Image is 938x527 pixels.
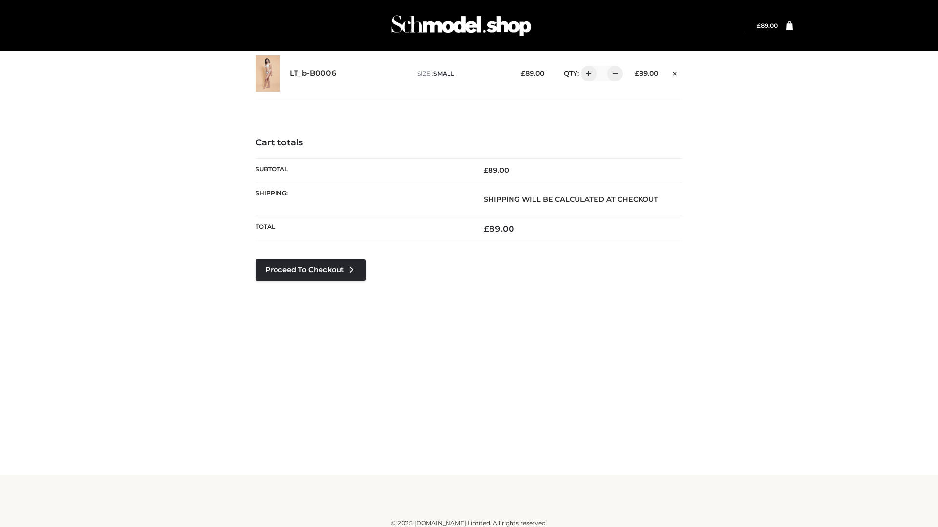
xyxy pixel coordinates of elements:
[256,55,280,92] img: LT_b-B0006 - SMALL
[256,182,469,216] th: Shipping:
[757,22,778,29] a: £89.00
[433,70,454,77] span: SMALL
[256,259,366,281] a: Proceed to Checkout
[256,138,682,148] h4: Cart totals
[256,158,469,182] th: Subtotal
[521,69,544,77] bdi: 89.00
[521,69,525,77] span: £
[484,224,489,234] span: £
[484,166,488,175] span: £
[484,224,514,234] bdi: 89.00
[290,69,337,78] a: LT_b-B0006
[484,166,509,175] bdi: 89.00
[256,216,469,242] th: Total
[388,6,534,45] img: Schmodel Admin 964
[417,69,506,78] p: size :
[757,22,778,29] bdi: 89.00
[635,69,658,77] bdi: 89.00
[554,66,619,81] div: QTY:
[635,69,639,77] span: £
[757,22,761,29] span: £
[668,66,682,79] a: Remove this item
[484,195,658,203] strong: Shipping will be calculated at checkout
